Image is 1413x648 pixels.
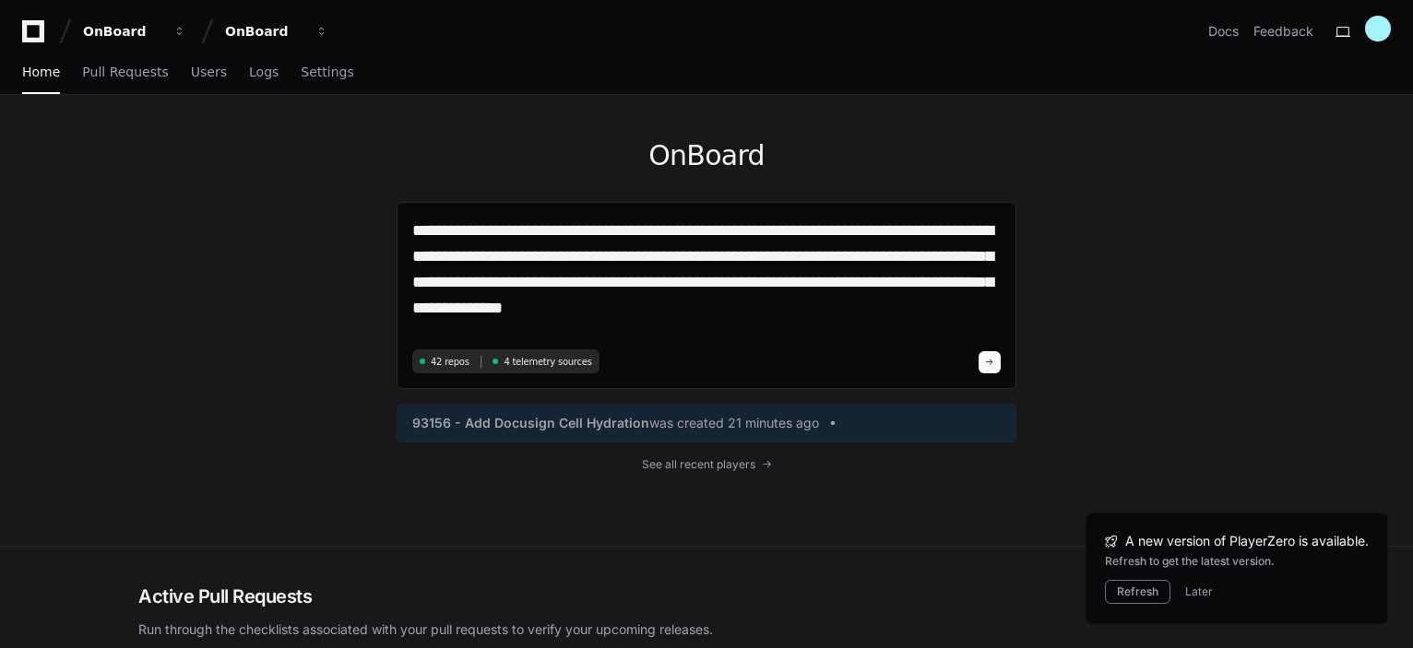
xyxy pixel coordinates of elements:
div: OnBoard [83,22,162,41]
span: See all recent players [642,457,755,472]
button: OnBoard [76,15,194,48]
span: 42 repos [431,355,469,369]
span: Users [191,66,227,77]
p: Run through the checklists associated with your pull requests to verify your upcoming releases. [138,620,1275,639]
h2: Active Pull Requests [138,583,1275,609]
span: A new version of PlayerZero is available. [1125,532,1369,550]
a: Users [191,52,227,94]
button: Feedback [1253,22,1313,41]
span: Home [22,66,60,77]
a: Docs [1208,22,1239,41]
span: 93156 - Add Docusign Cell Hydration [412,414,649,432]
span: 4 telemetry sources [504,355,591,369]
span: Pull Requests [82,66,168,77]
a: Settings [301,52,353,94]
div: OnBoard [225,22,304,41]
div: Refresh to get the latest version. [1105,554,1369,569]
button: Later [1185,584,1213,599]
a: 93156 - Add Docusign Cell Hydrationwas created 21 minutes ago [412,414,1001,432]
h1: OnBoard [397,139,1016,172]
button: OnBoard [218,15,336,48]
a: Pull Requests [82,52,168,94]
span: Logs [249,66,279,77]
a: Logs [249,52,279,94]
a: Home [22,52,60,94]
button: Refresh [1105,580,1170,604]
span: was created 21 minutes ago [649,414,819,432]
a: See all recent players [397,457,1016,472]
span: Settings [301,66,353,77]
